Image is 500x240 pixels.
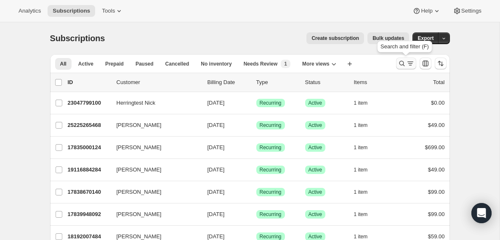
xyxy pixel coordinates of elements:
[311,35,359,42] span: Create subscription
[305,78,347,87] p: Status
[412,32,439,44] button: Export
[68,142,445,153] div: 17835000124[PERSON_NAME][DATE]SuccessRecurringSuccessActive1 item$699.00
[428,211,445,217] span: $99.00
[68,208,445,220] div: 17839948092[PERSON_NAME][DATE]SuccessRecurringSuccessActive1 item$99.00
[105,61,124,67] span: Prepaid
[207,144,225,150] span: [DATE]
[471,203,492,223] div: Open Intercom Messenger
[207,100,225,106] span: [DATE]
[207,78,250,87] p: Billing Date
[421,8,432,14] span: Help
[48,5,95,17] button: Subscriptions
[68,121,110,129] p: 25225265468
[354,189,368,195] span: 1 item
[354,233,368,240] span: 1 item
[435,58,447,69] button: Sort the results
[97,5,128,17] button: Tools
[343,58,356,70] button: Create new view
[19,8,41,14] span: Analytics
[68,143,110,152] p: 17835000124
[260,233,282,240] span: Recurring
[117,188,162,196] span: [PERSON_NAME]
[68,119,445,131] div: 25225265468[PERSON_NAME][DATE]SuccessRecurringSuccessActive1 item$49.00
[354,122,368,129] span: 1 item
[53,8,90,14] span: Subscriptions
[354,100,368,106] span: 1 item
[117,143,162,152] span: [PERSON_NAME]
[68,188,110,196] p: 17838670140
[302,61,330,67] span: More views
[297,58,341,70] button: More views
[112,96,196,110] button: Herringtest Nick
[354,144,368,151] span: 1 item
[68,210,110,219] p: 17839948092
[165,61,189,67] span: Cancelled
[112,185,196,199] button: [PERSON_NAME]
[112,208,196,221] button: [PERSON_NAME]
[117,121,162,129] span: [PERSON_NAME]
[284,61,287,67] span: 1
[309,144,322,151] span: Active
[60,61,66,67] span: All
[260,122,282,129] span: Recurring
[372,35,404,42] span: Bulk updates
[260,211,282,218] span: Recurring
[68,78,110,87] p: ID
[420,58,431,69] button: Customize table column order and visibility
[309,100,322,106] span: Active
[354,78,396,87] div: Items
[428,122,445,128] span: $49.00
[68,166,110,174] p: 19116884284
[309,166,322,173] span: Active
[207,189,225,195] span: [DATE]
[112,119,196,132] button: [PERSON_NAME]
[354,97,377,109] button: 1 item
[433,78,444,87] p: Total
[354,211,368,218] span: 1 item
[201,61,231,67] span: No inventory
[260,144,282,151] span: Recurring
[260,189,282,195] span: Recurring
[102,8,115,14] span: Tools
[428,233,445,240] span: $59.00
[136,61,154,67] span: Paused
[428,189,445,195] span: $99.00
[117,210,162,219] span: [PERSON_NAME]
[407,5,446,17] button: Help
[207,166,225,173] span: [DATE]
[256,78,298,87] div: Type
[309,189,322,195] span: Active
[112,141,196,154] button: [PERSON_NAME]
[354,208,377,220] button: 1 item
[207,122,225,128] span: [DATE]
[207,211,225,217] span: [DATE]
[354,186,377,198] button: 1 item
[260,166,282,173] span: Recurring
[431,100,445,106] span: $0.00
[68,99,110,107] p: 23047799100
[112,163,196,177] button: [PERSON_NAME]
[309,233,322,240] span: Active
[367,32,409,44] button: Bulk updates
[117,166,162,174] span: [PERSON_NAME]
[260,100,282,106] span: Recurring
[309,211,322,218] span: Active
[354,166,368,173] span: 1 item
[50,34,105,43] span: Subscriptions
[354,142,377,153] button: 1 item
[306,32,364,44] button: Create subscription
[425,144,445,150] span: $699.00
[68,186,445,198] div: 17838670140[PERSON_NAME][DATE]SuccessRecurringSuccessActive1 item$99.00
[117,78,201,87] p: Customer
[68,97,445,109] div: 23047799100Herringtest Nick[DATE]SuccessRecurringSuccessActive1 item$0.00
[418,35,434,42] span: Export
[78,61,93,67] span: Active
[68,164,445,176] div: 19116884284[PERSON_NAME][DATE]SuccessRecurringSuccessActive1 item$49.00
[448,5,487,17] button: Settings
[244,61,278,67] span: Needs Review
[117,99,155,107] span: Herringtest Nick
[354,164,377,176] button: 1 item
[354,119,377,131] button: 1 item
[461,8,481,14] span: Settings
[428,166,445,173] span: $49.00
